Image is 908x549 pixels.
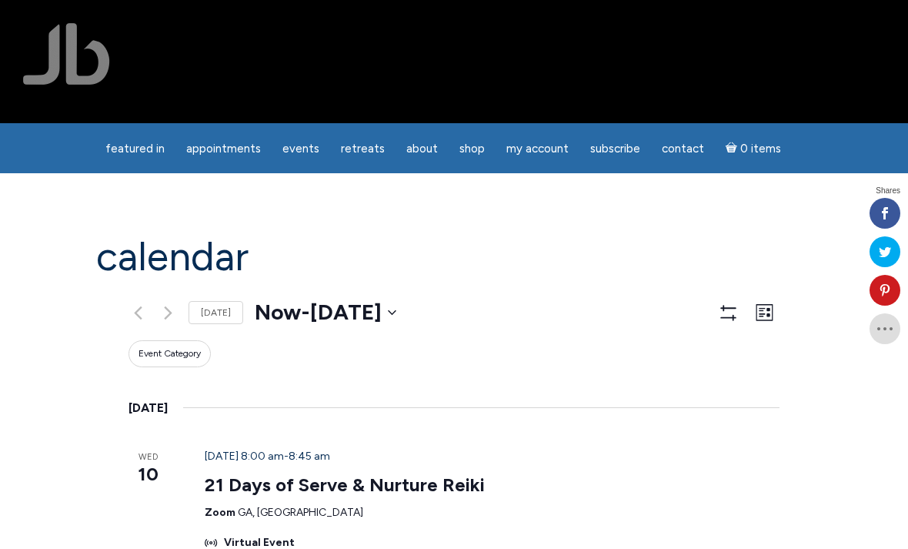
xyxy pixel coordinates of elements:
span: 0 items [740,143,781,155]
span: 10 [129,461,168,487]
button: Event Category [129,340,211,367]
span: Shares [876,187,900,195]
span: 8:45 am [289,450,330,463]
span: Retreats [341,142,385,156]
a: featured in [96,134,174,164]
a: [DATE] [189,301,243,325]
span: My Account [506,142,569,156]
span: Event Category [139,347,201,360]
span: Subscribe [590,142,640,156]
a: Contact [653,134,713,164]
a: Subscribe [581,134,649,164]
span: Contact [662,142,704,156]
span: [DATE] [310,299,382,325]
span: - [301,297,310,328]
a: Retreats [332,134,394,164]
span: GA, [GEOGRAPHIC_DATA] [238,506,363,519]
span: About [406,142,438,156]
button: Now - [DATE] [255,297,396,328]
a: Next Events [159,303,177,322]
img: Jamie Butler. The Everyday Medium [23,23,110,85]
h1: Calendar [96,235,812,279]
a: Cart0 items [716,132,790,164]
span: Zoom [205,506,235,519]
a: My Account [497,134,578,164]
time: [DATE] [129,398,168,418]
span: Shop [459,142,485,156]
span: Appointments [186,142,261,156]
span: Now [255,299,301,325]
a: Appointments [177,134,270,164]
a: Events [273,134,329,164]
span: featured in [105,142,165,156]
span: Events [282,142,319,156]
time: - [205,450,330,463]
a: About [397,134,447,164]
i: Cart [726,142,740,156]
a: Shop [450,134,494,164]
span: [DATE] 8:00 am [205,450,284,463]
a: Previous Events [129,303,147,322]
span: Wed [129,451,168,464]
a: 21 Days of Serve & Nurture Reiki [205,474,485,497]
